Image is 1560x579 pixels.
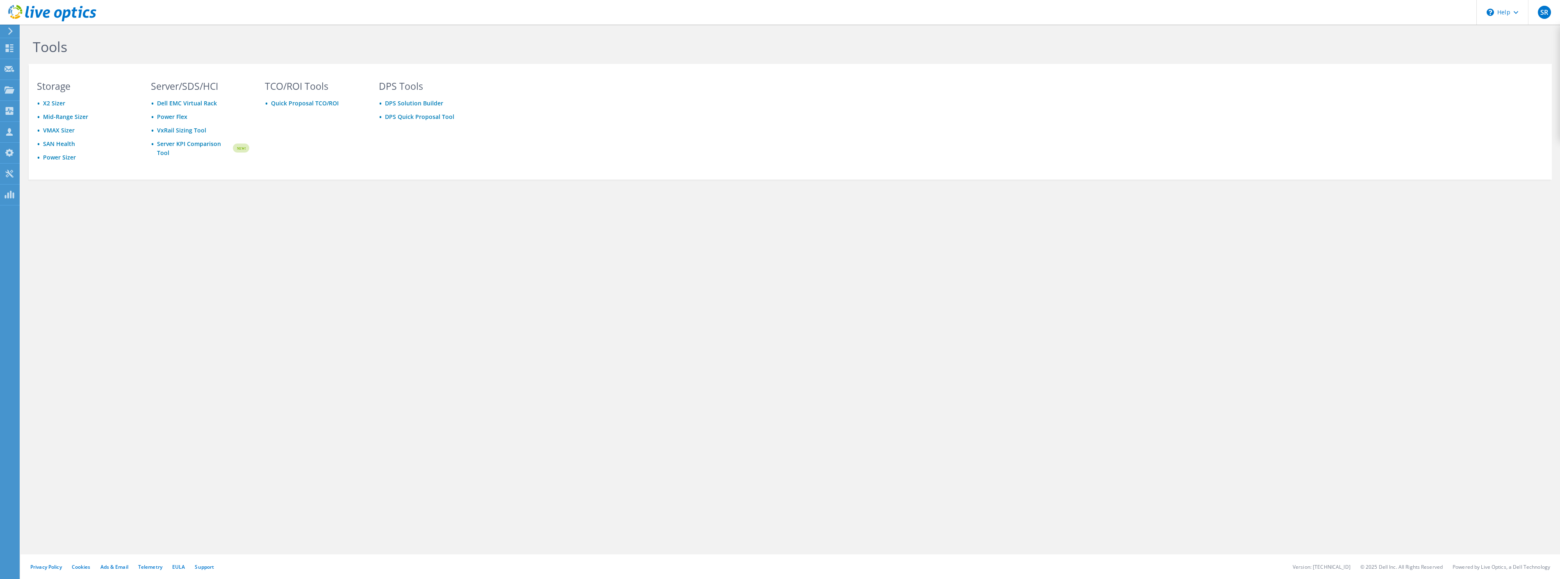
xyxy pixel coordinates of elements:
[43,140,75,148] a: SAN Health
[151,82,249,91] h3: Server/SDS/HCI
[1453,563,1550,570] li: Powered by Live Optics, a Dell Technology
[157,139,232,157] a: Server KPI Comparison Tool
[1538,6,1551,19] span: SR
[30,563,62,570] a: Privacy Policy
[157,99,217,107] a: Dell EMC Virtual Rack
[72,563,91,570] a: Cookies
[172,563,185,570] a: EULA
[43,113,88,121] a: Mid-Range Sizer
[1487,9,1494,16] svg: \n
[43,126,75,134] a: VMAX Sizer
[157,126,206,134] a: VxRail Sizing Tool
[33,38,586,55] h1: Tools
[157,113,187,121] a: Power Flex
[265,82,363,91] h3: TCO/ROI Tools
[232,139,249,158] img: new-badge.svg
[195,563,214,570] a: Support
[100,563,128,570] a: Ads & Email
[43,99,65,107] a: X2 Sizer
[37,82,135,91] h3: Storage
[379,82,477,91] h3: DPS Tools
[385,99,443,107] a: DPS Solution Builder
[1360,563,1443,570] li: © 2025 Dell Inc. All Rights Reserved
[43,153,76,161] a: Power Sizer
[271,99,339,107] a: Quick Proposal TCO/ROI
[138,563,162,570] a: Telemetry
[1293,563,1350,570] li: Version: [TECHNICAL_ID]
[385,113,454,121] a: DPS Quick Proposal Tool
